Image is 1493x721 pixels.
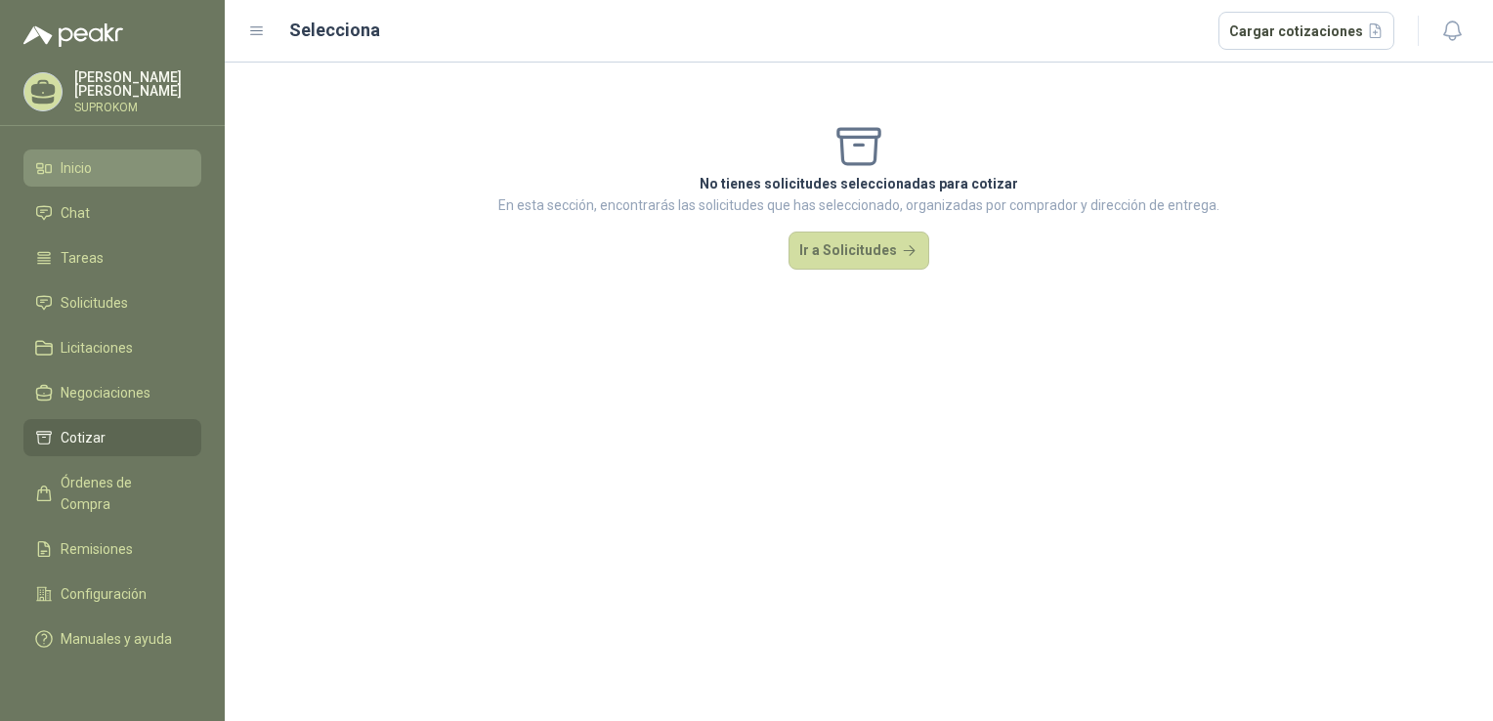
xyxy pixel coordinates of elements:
[289,17,380,44] h2: Selecciona
[61,292,128,314] span: Solicitudes
[74,70,201,98] p: [PERSON_NAME] [PERSON_NAME]
[23,329,201,366] a: Licitaciones
[23,620,201,657] a: Manuales y ayuda
[23,284,201,321] a: Solicitudes
[61,538,133,560] span: Remisiones
[23,239,201,276] a: Tareas
[23,149,201,187] a: Inicio
[23,575,201,613] a: Configuración
[789,232,929,271] button: Ir a Solicitudes
[61,202,90,224] span: Chat
[61,628,172,650] span: Manuales y ayuda
[61,583,147,605] span: Configuración
[23,194,201,232] a: Chat
[61,472,183,515] span: Órdenes de Compra
[23,23,123,47] img: Logo peakr
[61,427,106,448] span: Cotizar
[61,157,92,179] span: Inicio
[74,102,201,113] p: SUPROKOM
[61,337,133,359] span: Licitaciones
[23,419,201,456] a: Cotizar
[23,530,201,568] a: Remisiones
[23,464,201,523] a: Órdenes de Compra
[61,382,150,403] span: Negociaciones
[498,194,1219,216] p: En esta sección, encontrarás las solicitudes que has seleccionado, organizadas por comprador y di...
[1218,12,1395,51] button: Cargar cotizaciones
[61,247,104,269] span: Tareas
[23,374,201,411] a: Negociaciones
[498,173,1219,194] p: No tienes solicitudes seleccionadas para cotizar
